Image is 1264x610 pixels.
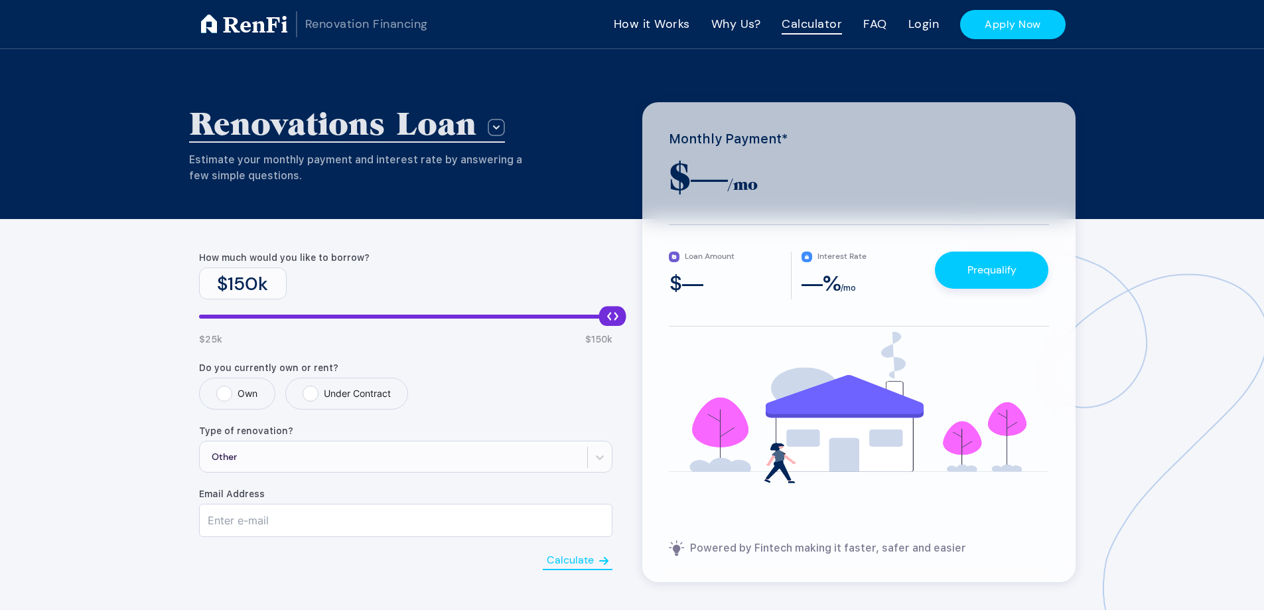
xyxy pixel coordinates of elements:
div: Other [212,449,237,465]
input: Enter e-mail [200,504,612,536]
h1: RenFi [223,13,288,36]
a: Login [908,14,940,35]
h3: Renovation Financing [305,14,428,35]
a: Prequalify [967,263,1017,277]
span: /mo [841,283,855,293]
span: Email Address [199,487,265,501]
a: FAQ [863,14,887,35]
div: Estimate your monthly payment and interest rate by answering a few simple questions. [189,152,543,184]
img: powered [669,540,685,556]
span: $ 150 k [585,333,612,346]
span: $ — [669,271,703,296]
img: Next [599,557,608,565]
span: /mo [728,175,758,194]
a: Apply Now [960,10,1066,39]
div: $ 150 k [199,267,287,299]
a: RenFi [199,13,288,36]
label: How much would you like to borrow? [199,251,612,265]
label: Type of renovation? [199,424,612,438]
label: Own [216,386,257,402]
p: Monthly Payment* [669,129,788,149]
label: Under Contract [303,386,391,402]
a: Why Us? [711,14,761,35]
span: $ — [669,154,728,198]
button: Renovations Loan [189,106,505,143]
label: Do you currently own or rent? [199,361,612,375]
span: $ 25 k [199,333,222,346]
span: Powered by Fintech making it faster, safer and easier [690,540,966,556]
span: Loan Amount [685,252,735,262]
button: Calculate [543,552,612,570]
span: — % [802,271,841,296]
span: Interest Rate [817,252,867,262]
a: How it Works [614,14,690,35]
